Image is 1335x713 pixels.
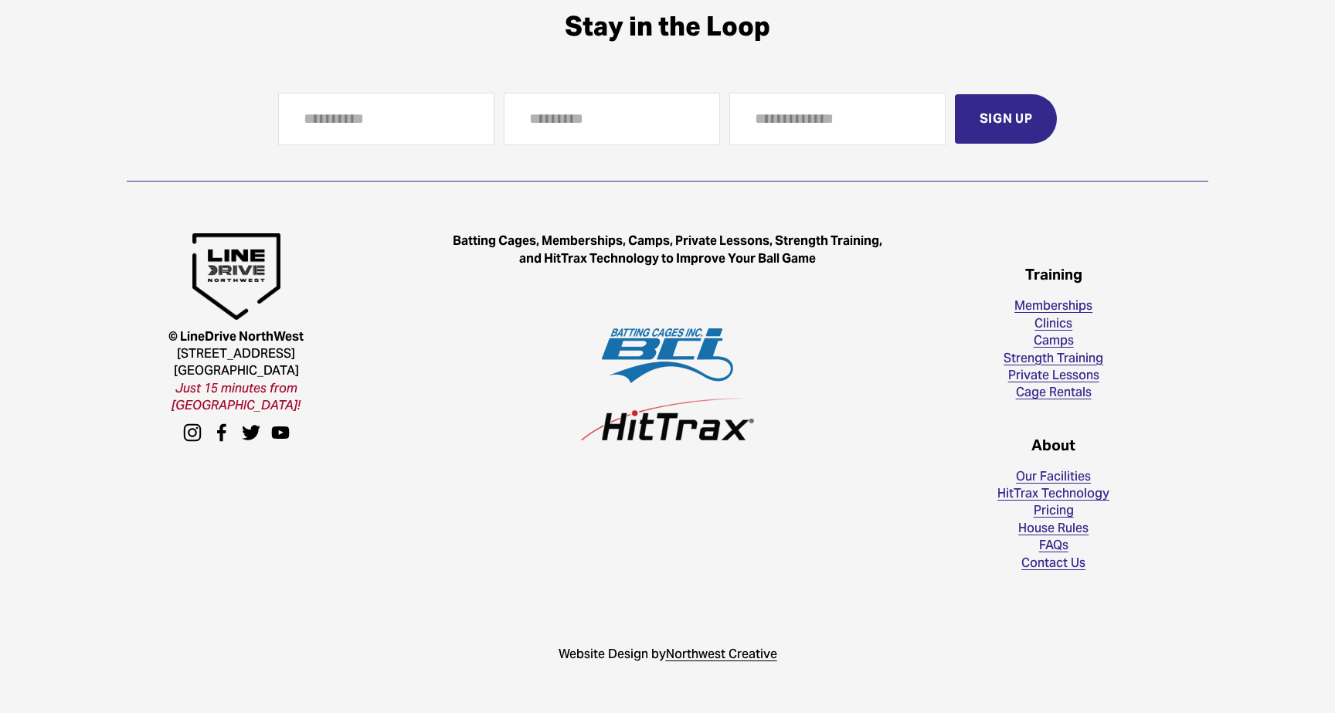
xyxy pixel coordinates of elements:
a: House Rules [1018,520,1089,537]
a: Pricing [1034,502,1074,519]
strong: About [1031,436,1075,454]
a: Contact Us [1021,555,1085,572]
a: Memberships [1014,297,1092,314]
a: FAQs [1039,537,1068,554]
span: Northwest Creative [666,646,777,662]
a: YouTube [271,423,290,442]
a: Camps [1034,332,1074,349]
strong: © LineDrive NorthWest [168,328,304,345]
span: Stay in the Loop [565,10,770,43]
a: Strength Training [1004,350,1103,367]
a: Twitter [242,423,260,442]
a: Northwest Creative [666,646,777,663]
a: facebook-unauth [212,423,231,442]
strong: Batting Cages, Memberships, Camps, Private Lessons, Strength Training, and HitTrax Technology to ... [453,233,885,266]
span: Sign Up [980,110,1032,127]
p: [STREET_ADDRESS] [GEOGRAPHIC_DATA] [127,328,345,415]
a: Clinics [1034,315,1072,332]
a: instagram-unauth [183,423,202,442]
a: Our Facilities [1016,468,1091,485]
strong: Training [1025,265,1082,284]
a: Cage Rentals [1016,384,1092,401]
a: HitTrax Technology [997,485,1109,502]
button: Sign Up [955,94,1057,144]
span: Website Design by [559,646,666,662]
a: Private Lessons [1008,367,1099,384]
em: Just 15 minutes from [GEOGRAPHIC_DATA]! [172,380,301,413]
